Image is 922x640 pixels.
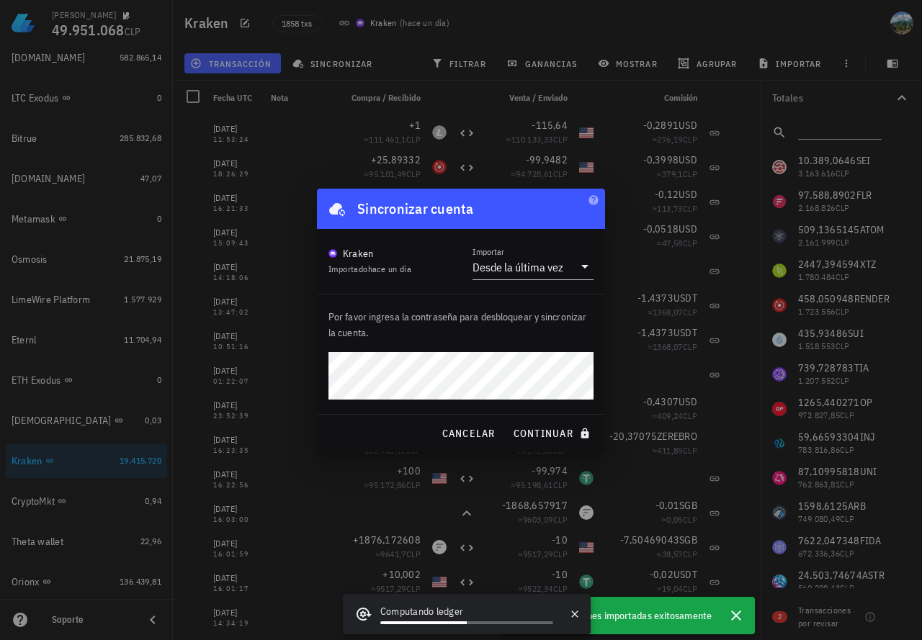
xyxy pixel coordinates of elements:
div: Kraken [343,246,374,261]
span: Importado [328,263,411,274]
span: continuar [513,427,594,440]
img: krakenfx [328,249,337,258]
div: ImportarDesde la última vez [473,255,594,279]
div: Sincronizar cuenta [357,197,474,220]
div: Computando ledger [380,604,553,621]
button: continuar [507,420,599,446]
div: Desde la última vez [473,260,563,274]
label: Importar [473,246,504,257]
span: hace un día [368,263,411,274]
button: cancelar [435,420,501,446]
span: 3 transacciones importadas exitosamente [536,608,712,623]
p: Por favor ingresa la contraseña para desbloquear y sincronizar la cuenta. [328,309,594,341]
span: cancelar [441,427,495,440]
